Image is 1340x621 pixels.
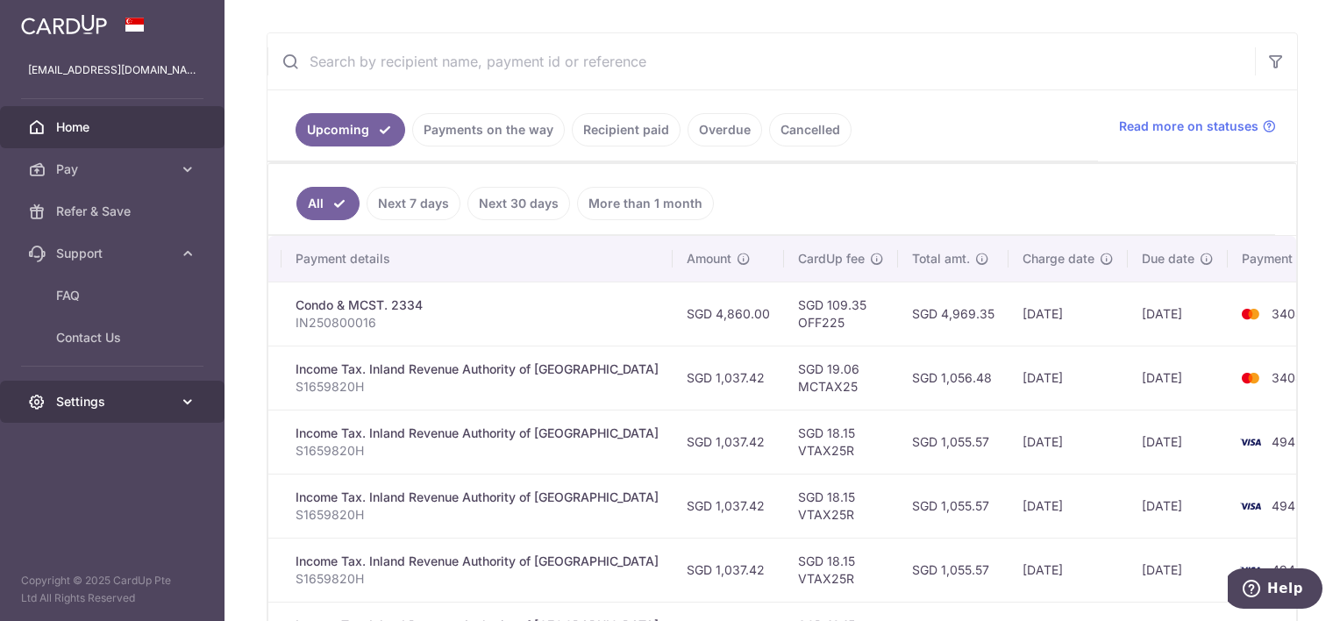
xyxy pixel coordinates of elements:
span: Support [56,245,172,262]
div: Income Tax. Inland Revenue Authority of [GEOGRAPHIC_DATA] [296,360,659,378]
span: Pay [56,161,172,178]
a: All [296,187,360,220]
a: More than 1 month [577,187,714,220]
a: Overdue [688,113,762,146]
img: CardUp [21,14,107,35]
p: S1659820H [296,570,659,588]
td: [DATE] [1009,538,1128,602]
td: [DATE] [1128,410,1228,474]
a: Payments on the way [412,113,565,146]
td: SGD 1,055.57 [898,474,1009,538]
input: Search by recipient name, payment id or reference [267,33,1255,89]
a: Next 7 days [367,187,460,220]
a: Cancelled [769,113,852,146]
div: Income Tax. Inland Revenue Authority of [GEOGRAPHIC_DATA] [296,553,659,570]
td: [DATE] [1128,474,1228,538]
span: 3408 [1272,370,1303,385]
td: SGD 1,037.42 [673,346,784,410]
a: Upcoming [296,113,405,146]
td: SGD 18.15 VTAX25R [784,474,898,538]
td: [DATE] [1009,282,1128,346]
img: Bank Card [1233,368,1268,389]
div: Income Tax. Inland Revenue Authority of [GEOGRAPHIC_DATA] [296,489,659,506]
td: SGD 1,037.42 [673,538,784,602]
span: 4942 [1272,434,1303,449]
span: 4942 [1272,562,1303,577]
span: Total amt. [912,250,970,268]
span: Due date [1142,250,1194,268]
iframe: Opens a widget where you can find more information [1228,568,1322,612]
td: SGD 109.35 OFF225 [784,282,898,346]
img: Bank Card [1233,303,1268,325]
td: [DATE] [1009,410,1128,474]
td: SGD 18.15 VTAX25R [784,410,898,474]
p: [EMAIL_ADDRESS][DOMAIN_NAME] [28,61,196,79]
span: Settings [56,393,172,410]
img: Bank Card [1233,432,1268,453]
img: Bank Card [1233,560,1268,581]
p: IN250800016 [296,314,659,332]
div: Income Tax. Inland Revenue Authority of [GEOGRAPHIC_DATA] [296,425,659,442]
td: [DATE] [1009,346,1128,410]
p: S1659820H [296,442,659,460]
td: [DATE] [1128,282,1228,346]
td: SGD 4,860.00 [673,282,784,346]
td: SGD 1,056.48 [898,346,1009,410]
span: Amount [687,250,731,268]
span: Contact Us [56,329,172,346]
img: Bank Card [1233,496,1268,517]
td: [DATE] [1128,346,1228,410]
span: Refer & Save [56,203,172,220]
span: FAQ [56,287,172,304]
span: Charge date [1023,250,1094,268]
span: 3408 [1272,306,1303,321]
span: CardUp fee [798,250,865,268]
th: Payment details [282,236,673,282]
div: Condo & MCST. 2334 [296,296,659,314]
span: 4942 [1272,498,1303,513]
a: Recipient paid [572,113,681,146]
td: SGD 4,969.35 [898,282,1009,346]
td: SGD 1,037.42 [673,474,784,538]
span: Home [56,118,172,136]
td: SGD 18.15 VTAX25R [784,538,898,602]
a: Next 30 days [467,187,570,220]
a: Read more on statuses [1119,118,1276,135]
td: SGD 1,037.42 [673,410,784,474]
td: [DATE] [1128,538,1228,602]
td: [DATE] [1009,474,1128,538]
td: SGD 1,055.57 [898,410,1009,474]
span: Read more on statuses [1119,118,1258,135]
p: S1659820H [296,506,659,524]
p: S1659820H [296,378,659,396]
td: SGD 1,055.57 [898,538,1009,602]
td: SGD 19.06 MCTAX25 [784,346,898,410]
